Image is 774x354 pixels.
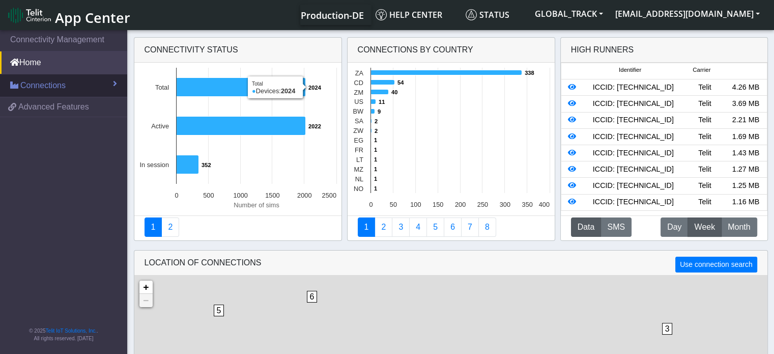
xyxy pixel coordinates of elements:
[582,197,684,208] div: ICCID: [TECHNICAL_ID]
[693,66,710,74] span: Carrier
[375,128,378,134] text: 2
[582,98,684,110] div: ICCID: [TECHNICAL_ID]
[354,98,363,105] text: US
[499,201,510,208] text: 300
[389,201,396,208] text: 50
[151,122,169,130] text: Active
[725,131,766,143] div: 1.69 MB
[662,323,673,335] span: 3
[728,221,750,233] span: Month
[684,180,725,192] div: Telit
[392,217,410,237] a: Usage per Country
[358,217,376,237] a: Connections By Country
[354,137,363,144] text: EG
[353,127,364,134] text: ZW
[582,82,684,93] div: ICCID: [TECHNICAL_ID]
[376,9,387,20] img: knowledge.svg
[619,66,641,74] span: Identifier
[355,175,363,183] text: NL
[571,217,601,237] button: Data
[725,180,766,192] div: 1.25 MB
[609,5,766,23] button: [EMAIL_ADDRESS][DOMAIN_NAME]
[376,9,442,20] span: Help center
[354,89,363,96] text: ZM
[155,84,168,91] text: Total
[538,201,549,208] text: 400
[725,82,766,93] div: 4.26 MB
[600,217,632,237] button: SMS
[661,217,688,237] button: Day
[371,5,462,25] a: Help center
[18,101,89,113] span: Advanced Features
[175,192,178,199] text: 0
[233,192,247,199] text: 1000
[687,217,722,237] button: Week
[369,201,372,208] text: 0
[525,70,534,76] text: 338
[462,5,529,25] a: Status
[378,108,381,115] text: 9
[667,221,681,233] span: Day
[478,217,496,237] a: Not Connected for 30 days
[582,180,684,192] div: ICCID: [TECHNICAL_ID]
[409,217,427,237] a: Connections By Carrier
[684,98,725,110] div: Telit
[354,166,363,173] text: MZ
[374,166,377,172] text: 1
[410,201,421,208] text: 100
[582,148,684,159] div: ICCID: [TECHNICAL_ID]
[308,123,321,129] text: 2022
[46,328,97,334] a: Telit IoT Solutions, Inc.
[684,82,725,93] div: Telit
[139,294,153,307] a: Zoom out
[461,217,479,237] a: Zero Session
[725,98,766,110] div: 3.69 MB
[354,146,363,154] text: FR
[397,79,404,86] text: 54
[55,8,130,27] span: App Center
[454,201,465,208] text: 200
[214,305,224,316] span: 5
[234,201,279,209] text: Number of sims
[358,217,544,237] nav: Summary paging
[684,148,725,159] div: Telit
[725,197,766,208] div: 1.16 MB
[307,291,318,303] span: 6
[725,115,766,126] div: 2.21 MB
[8,7,51,23] img: logo-telit-cinterion-gw-new.png
[8,4,129,26] a: App Center
[529,5,609,23] button: GLOBAL_TRACK
[684,131,725,143] div: Telit
[202,162,211,168] text: 352
[203,192,214,199] text: 500
[145,217,331,237] nav: Summary paging
[355,69,363,77] text: ZA
[300,5,363,25] a: Your current platform instance
[161,217,179,237] a: Deployment status
[675,257,757,273] button: Use connection search
[522,201,532,208] text: 350
[301,9,364,21] span: Production-DE
[354,79,363,87] text: CD
[426,217,444,237] a: Usage by Carrier
[374,147,377,153] text: 1
[444,217,462,237] a: 14 Days Trend
[466,9,509,20] span: Status
[582,131,684,143] div: ICCID: [TECHNICAL_ID]
[725,164,766,175] div: 1.27 MB
[374,137,377,143] text: 1
[684,197,725,208] div: Telit
[139,281,153,294] a: Zoom in
[297,192,311,199] text: 2000
[374,156,377,162] text: 1
[145,217,162,237] a: Connectivity status
[308,85,322,91] text: 2024
[356,156,363,164] text: LT
[265,192,279,199] text: 1500
[379,99,385,105] text: 11
[582,115,684,126] div: ICCID: [TECHNICAL_ID]
[582,164,684,175] div: ICCID: [TECHNICAL_ID]
[466,9,477,20] img: status.svg
[432,201,443,208] text: 150
[684,115,725,126] div: Telit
